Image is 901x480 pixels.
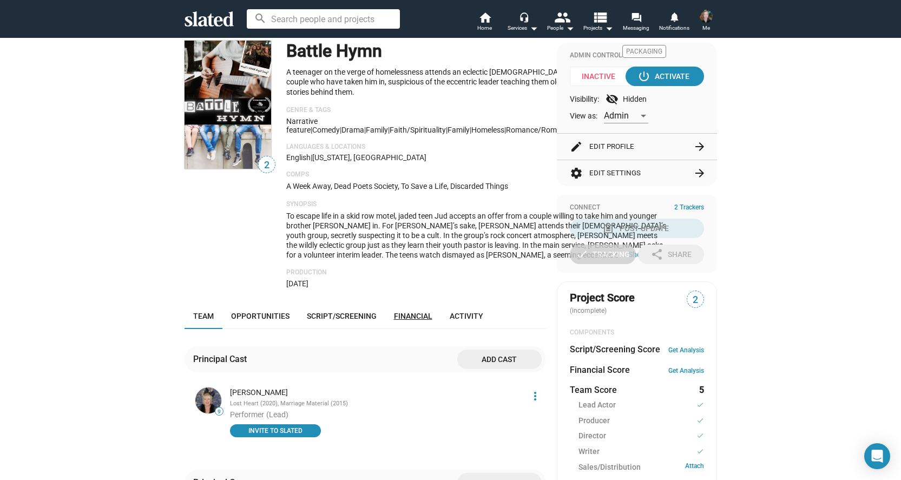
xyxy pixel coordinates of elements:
[570,219,704,238] button: Post Update
[286,212,666,308] span: To escape life in a skid row motel, jaded teen Jud accepts an offer from a couple willing to take...
[864,443,890,469] div: Open Intercom Messenger
[508,22,538,35] div: Services
[298,303,385,329] a: Script/Screening
[448,126,470,134] span: family
[702,22,710,35] span: Me
[570,134,704,160] button: Edit Profile
[674,203,704,212] span: 2 Trackers
[504,126,506,134] span: |
[570,167,583,180] mat-icon: settings
[650,248,663,261] mat-icon: share
[575,248,588,261] mat-icon: check
[286,143,666,152] p: Languages & Locations
[466,11,504,35] a: Home
[222,303,298,329] a: Opportunities
[655,11,693,35] a: Notifications
[693,167,706,180] mat-icon: arrow_forward
[570,307,609,314] span: (incomplete)
[668,346,704,354] a: Get Analysis
[570,364,630,376] dt: Financial Score
[570,245,636,264] button: Tracking
[659,22,689,35] span: Notifications
[366,126,388,134] span: Family
[286,67,666,97] p: A teenager on the verge of homelessness attends an eclectic [DEMOGRAPHIC_DATA] youth group to ple...
[193,312,214,320] span: Team
[696,431,704,441] mat-icon: check
[215,409,223,415] span: 9
[311,153,312,162] span: |
[650,245,692,264] div: Share
[693,140,706,153] mat-icon: arrow_forward
[570,384,617,396] dt: Team Score
[570,140,583,153] mat-icon: edit
[236,425,314,436] span: INVITE TO SLATED
[478,11,491,24] mat-icon: home
[631,12,641,22] mat-icon: forum
[307,312,377,320] span: Script/Screening
[286,40,382,63] h1: Battle Hymn
[259,158,275,173] span: 2
[385,303,441,329] a: Financial
[694,384,704,396] dd: 5
[286,170,666,179] p: Comps
[311,126,312,134] span: |
[286,181,666,192] p: A Week Away, Dead Poets Society, To Save a Life, Discarded Things
[687,293,703,307] span: 2
[247,9,400,29] input: Search people and projects
[570,160,704,186] button: Edit Settings
[286,117,318,134] span: Narrative feature
[504,11,542,35] button: Services
[604,110,629,121] span: Admin
[441,303,492,329] a: Activity
[570,67,635,86] span: Inactive
[578,416,610,427] span: Producer
[668,367,704,374] a: Get Analysis
[602,222,615,235] mat-icon: post_add
[583,22,613,35] span: Projects
[570,344,660,355] dt: Script/Screening Score
[626,67,704,86] button: Activate
[457,350,542,369] button: Add cast
[622,45,666,58] span: Packaging
[570,111,597,121] span: View as:
[529,390,542,403] mat-icon: more_vert
[542,11,580,35] button: People
[450,312,483,320] span: Activity
[693,8,719,36] button: Shelly PainoMe
[563,22,576,35] mat-icon: arrow_drop_down
[340,126,341,134] span: |
[231,312,290,320] span: Opportunities
[394,312,432,320] span: Financial
[312,126,340,134] span: Comedy
[617,11,655,35] a: Messaging
[575,245,630,264] div: Tracking
[580,11,617,35] button: Projects
[669,11,679,22] mat-icon: notifications
[470,126,471,134] span: |
[506,126,574,134] span: romance/romantic
[696,400,704,410] mat-icon: check
[578,400,616,411] span: Lead Actor
[640,67,689,86] div: Activate
[364,126,366,134] span: |
[286,200,666,209] p: Synopsis
[286,268,666,277] p: Production
[685,462,704,472] a: Attach
[578,446,600,458] span: Writer
[638,245,704,264] button: Share
[390,126,446,134] span: faith/spirituality
[466,350,533,369] span: Add cast
[578,462,641,472] span: Sales/Distribution
[696,416,704,426] mat-icon: check
[602,22,615,35] mat-icon: arrow_drop_down
[471,126,504,134] span: homeless
[623,22,649,35] span: Messaging
[341,126,364,134] span: Drama
[185,303,222,329] a: Team
[570,291,635,305] span: Project Score
[230,424,321,437] button: INVITE TO SLATED
[312,153,426,162] span: [US_STATE], [GEOGRAPHIC_DATA]
[700,10,713,23] img: Shelly Paino
[193,353,251,365] div: Principal Cast
[230,400,522,408] div: Lost Heart (2020), Marriage Material (2015)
